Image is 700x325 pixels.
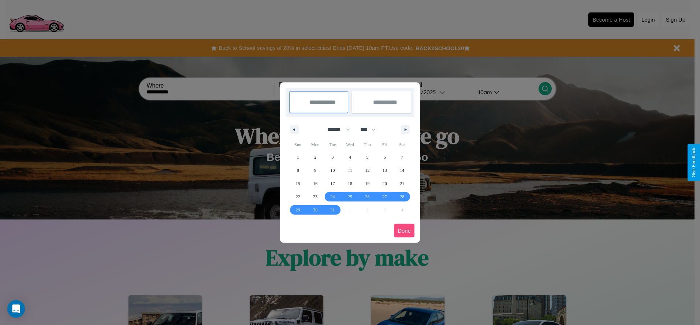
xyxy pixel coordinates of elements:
span: 4 [349,151,351,164]
button: 26 [359,190,376,203]
span: 9 [314,164,316,177]
button: 28 [394,190,411,203]
span: Sat [394,139,411,151]
span: Tue [324,139,341,151]
span: 10 [331,164,335,177]
span: 7 [401,151,403,164]
button: 15 [289,177,306,190]
button: Done [394,224,414,237]
button: 31 [324,203,341,217]
button: 1 [289,151,306,164]
span: 12 [365,164,369,177]
button: 6 [376,151,393,164]
span: 19 [365,177,369,190]
button: 2 [306,151,324,164]
button: 17 [324,177,341,190]
span: 27 [383,190,387,203]
span: 5 [366,151,368,164]
button: 10 [324,164,341,177]
button: 14 [394,164,411,177]
button: 30 [306,203,324,217]
div: Open Intercom Messenger [7,300,25,318]
button: 27 [376,190,393,203]
button: 9 [306,164,324,177]
span: 28 [400,190,404,203]
span: 31 [331,203,335,217]
span: 3 [332,151,334,164]
button: 13 [376,164,393,177]
span: Thu [359,139,376,151]
button: 16 [306,177,324,190]
button: 25 [341,190,358,203]
button: 24 [324,190,341,203]
button: 23 [306,190,324,203]
button: 7 [394,151,411,164]
button: 5 [359,151,376,164]
span: 30 [313,203,317,217]
span: 11 [348,164,352,177]
span: Sun [289,139,306,151]
span: 13 [383,164,387,177]
span: 29 [296,203,300,217]
span: 6 [384,151,386,164]
button: 19 [359,177,376,190]
button: 22 [289,190,306,203]
button: 29 [289,203,306,217]
span: 24 [331,190,335,203]
span: Fri [376,139,393,151]
span: 16 [313,177,317,190]
span: 18 [348,177,352,190]
span: Wed [341,139,358,151]
button: 8 [289,164,306,177]
span: 23 [313,190,317,203]
button: 21 [394,177,411,190]
span: 26 [365,190,369,203]
span: 20 [383,177,387,190]
span: 15 [296,177,300,190]
button: 20 [376,177,393,190]
button: 4 [341,151,358,164]
span: 14 [400,164,404,177]
span: 21 [400,177,404,190]
span: 22 [296,190,300,203]
button: 3 [324,151,341,164]
span: 1 [297,151,299,164]
button: 12 [359,164,376,177]
span: 2 [314,151,316,164]
span: 8 [297,164,299,177]
span: Mon [306,139,324,151]
button: 11 [341,164,358,177]
span: 17 [331,177,335,190]
div: Give Feedback [691,148,696,177]
button: 18 [341,177,358,190]
span: 25 [348,190,352,203]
